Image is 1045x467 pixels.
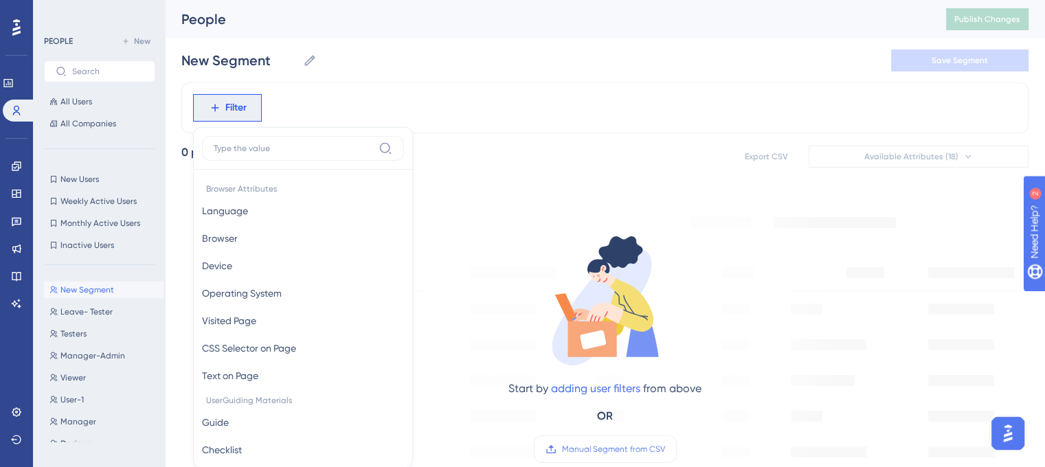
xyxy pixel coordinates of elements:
span: Publish Changes [954,14,1020,25]
span: New [134,36,150,47]
input: Search [72,67,144,76]
span: User-1 [60,394,84,405]
button: Device [202,252,404,280]
input: Type the value [214,143,373,154]
button: Manager-Admin [44,348,164,364]
button: Monthly Active Users [44,215,155,231]
button: All Users [44,93,155,110]
span: Testers [60,328,87,339]
span: All Companies [60,118,116,129]
div: OR [597,408,613,424]
span: Need Help? [32,3,86,20]
span: Designer [60,438,95,449]
span: Language [202,203,248,219]
iframe: UserGuiding AI Assistant Launcher [987,413,1029,454]
button: Available Attributes (18) [809,146,1029,168]
button: Text on Page [202,362,404,389]
span: Export CSV [745,151,788,162]
span: Leave- Tester [60,306,113,317]
button: Leave- Tester [44,304,164,320]
button: Inactive Users [44,237,155,253]
span: Inactive Users [60,240,114,251]
button: Checklist [202,436,404,464]
button: Save Segment [891,49,1029,71]
div: 2 [95,7,100,18]
input: Segment Name [181,51,297,70]
div: 0 people [181,144,227,161]
span: All Users [60,96,92,107]
div: Start by from above [508,380,701,397]
button: Browser [202,225,404,252]
button: Manager [44,413,164,430]
button: Visited Page [202,307,404,334]
span: Available Attributes (18) [864,151,958,162]
button: Guide [202,409,404,436]
span: Manager [60,416,96,427]
span: Browser [202,230,238,247]
button: Filter [193,94,262,122]
button: New Users [44,171,155,187]
span: Monthly Active Users [60,218,140,229]
span: Guide [202,414,229,431]
span: Visited Page [202,312,256,329]
span: Browser Attributes [202,178,404,197]
button: Language [202,197,404,225]
span: Manager-Admin [60,350,125,361]
a: adding user filters [551,382,640,395]
span: Device [202,258,232,274]
button: Testers [44,326,164,342]
span: Viewer [60,372,86,383]
button: Publish Changes [946,8,1029,30]
button: Viewer [44,369,164,386]
span: Filter [225,100,247,116]
button: CSS Selector on Page [202,334,404,362]
button: Operating System [202,280,404,307]
span: Weekly Active Users [60,196,137,207]
span: Text on Page [202,367,258,384]
span: CSS Selector on Page [202,340,296,356]
span: Checklist [202,442,242,458]
button: Designer [44,435,164,452]
button: All Companies [44,115,155,132]
button: User-1 [44,391,164,408]
span: New Users [60,174,99,185]
div: PEOPLE [44,36,73,47]
span: Save Segment [932,55,988,66]
span: New Segment [60,284,114,295]
div: People [181,10,912,29]
span: Manual Segment from CSV [562,444,665,455]
button: Weekly Active Users [44,193,155,209]
button: New Segment [44,282,164,298]
span: UserGuiding Materials [202,389,404,409]
button: New [117,33,155,49]
span: Operating System [202,285,282,301]
button: Export CSV [732,146,800,168]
